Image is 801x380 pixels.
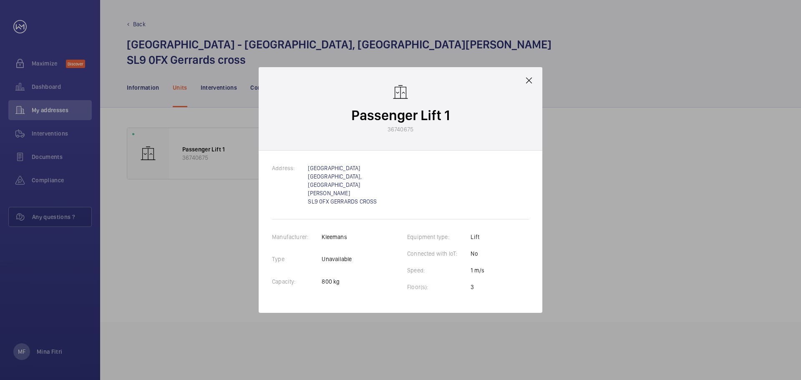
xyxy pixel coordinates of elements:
[407,234,463,240] label: Equipment type:
[471,233,484,241] p: Lift
[388,125,413,133] p: 36740675
[351,106,450,125] p: Passenger Lift 1
[272,165,308,171] label: Address:
[407,250,471,257] label: Connected with IoT:
[407,267,438,274] label: Speed:
[322,255,352,263] p: Unavailable
[471,249,484,258] p: No
[392,84,409,101] img: elevator.svg
[308,165,377,205] a: [GEOGRAPHIC_DATA] [GEOGRAPHIC_DATA], [GEOGRAPHIC_DATA][PERSON_NAME] SL9 0FX GERRARDS CROSS
[322,277,352,286] p: 800 kg
[407,284,442,290] label: Floor(s):
[471,266,484,274] p: 1 m/s
[272,278,309,285] label: Capacity:
[272,256,298,262] label: Type
[471,283,484,291] p: 3
[322,233,352,241] p: Kleemans
[272,234,322,240] label: Manufacturer:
